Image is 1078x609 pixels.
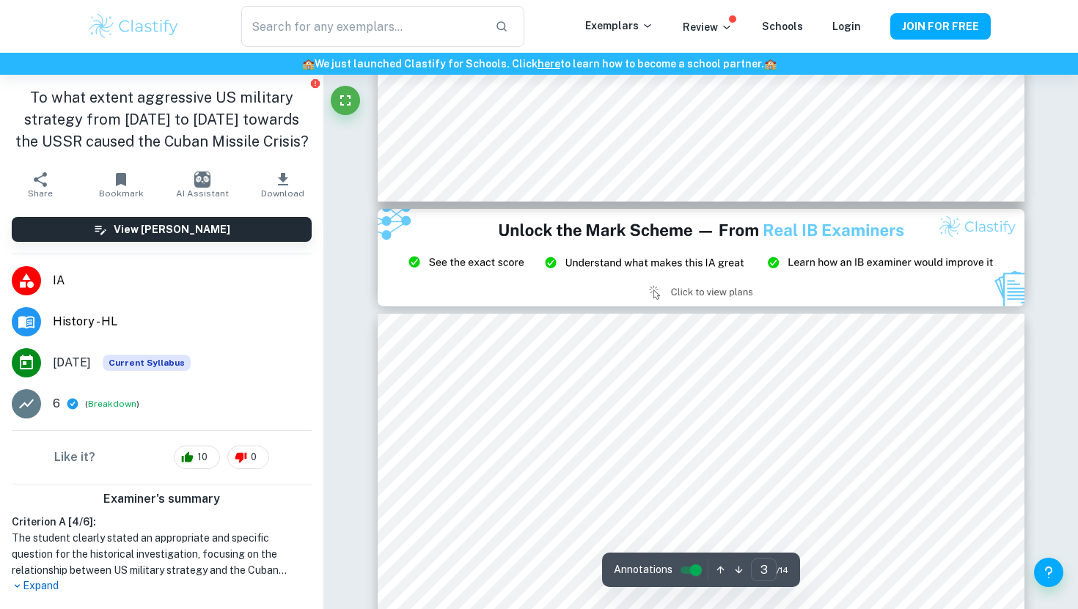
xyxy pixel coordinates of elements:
[114,221,230,237] h6: View [PERSON_NAME]
[538,58,560,70] a: here
[683,19,733,35] p: Review
[28,188,53,199] span: Share
[6,490,318,508] h6: Examiner's summary
[88,397,136,410] button: Breakdown
[261,188,304,199] span: Download
[53,272,312,289] span: IA
[12,217,312,242] button: View [PERSON_NAME]
[378,209,1024,306] img: Ad
[99,188,144,199] span: Bookmark
[614,562,672,577] span: Annotations
[243,164,323,205] button: Download
[54,449,95,466] h6: Like it?
[764,58,777,70] span: 🏫
[189,450,216,465] span: 10
[176,188,229,199] span: AI Assistant
[243,450,265,465] span: 0
[777,564,788,577] span: / 14
[832,21,861,32] a: Login
[585,18,653,34] p: Exemplars
[241,6,483,47] input: Search for any exemplars...
[12,86,312,152] h1: To what extent aggressive US military strategy from [DATE] to [DATE] towards the USSR caused the ...
[1034,558,1063,587] button: Help and Feedback
[762,21,803,32] a: Schools
[174,446,220,469] div: 10
[890,13,991,40] button: JOIN FOR FREE
[81,164,161,205] button: Bookmark
[227,446,269,469] div: 0
[12,514,312,530] h6: Criterion A [ 4 / 6 ]:
[12,578,312,594] p: Expand
[309,78,320,89] button: Report issue
[85,397,139,411] span: ( )
[194,171,210,188] img: AI Assistant
[87,12,180,41] img: Clastify logo
[53,354,91,372] span: [DATE]
[53,313,312,331] span: History - HL
[12,530,312,578] h1: The student clearly stated an appropriate and specific question for the historical investigation,...
[103,355,191,371] div: This exemplar is based on the current syllabus. Feel free to refer to it for inspiration/ideas wh...
[302,58,315,70] span: 🏫
[331,86,360,115] button: Fullscreen
[103,355,191,371] span: Current Syllabus
[162,164,243,205] button: AI Assistant
[3,56,1075,72] h6: We just launched Clastify for Schools. Click to learn how to become a school partner.
[53,395,60,413] p: 6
